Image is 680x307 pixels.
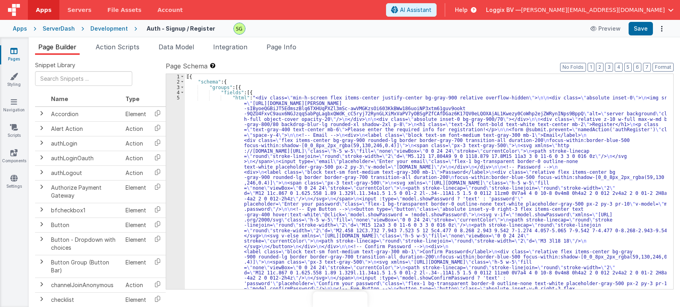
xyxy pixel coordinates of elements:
[159,43,194,51] span: Data Model
[653,63,674,72] button: Format
[166,74,185,79] div: 1
[633,63,641,72] button: 6
[122,151,149,165] td: Action
[108,6,142,14] span: File Assets
[122,203,149,218] td: Element
[48,165,122,180] td: authLogout
[486,6,521,14] span: Loggix BV —
[48,232,122,255] td: Button - Dropdown with choices
[125,95,139,102] span: Type
[48,180,122,203] td: Authorize Payment Gateway
[643,63,651,72] button: 7
[166,85,185,90] div: 3
[147,25,215,31] h4: Auth - Signup / Register
[122,165,149,180] td: Action
[13,25,27,33] div: Apps
[267,43,296,51] span: Page Info
[656,23,667,34] button: Options
[386,3,437,17] button: AI Assistant
[122,121,149,136] td: Action
[615,63,623,72] button: 4
[96,43,139,51] span: Action Scripts
[166,79,185,84] div: 2
[486,6,674,14] button: Loggix BV — [PERSON_NAME][EMAIL_ADDRESS][DOMAIN_NAME]
[122,136,149,151] td: Action
[48,121,122,136] td: Alert Action
[48,292,122,307] td: checklist
[51,95,68,102] span: Name
[48,151,122,165] td: authLoginOauth
[213,43,247,51] span: Integration
[629,22,653,35] button: Save
[48,278,122,292] td: channelJoinAnonymous
[43,25,75,33] div: ServerDash
[586,22,625,35] button: Preview
[90,25,128,33] div: Development
[48,136,122,151] td: authLogin
[560,63,586,72] button: No Folds
[35,71,132,86] input: Search Snippets ...
[624,63,632,72] button: 5
[166,61,208,71] span: Page Schema
[455,6,468,14] span: Help
[605,63,613,72] button: 3
[48,107,122,122] td: Accordion
[596,63,604,72] button: 2
[122,278,149,292] td: Action
[48,218,122,232] td: Button
[35,61,75,69] span: Snippet Library
[166,90,185,95] div: 4
[38,43,76,51] span: Page Builder
[234,23,245,34] img: 497ae24fd84173162a2d7363e3b2f127
[48,203,122,218] td: bfcheckbox1
[122,255,149,278] td: Element
[122,218,149,232] td: Element
[122,292,149,307] td: Element
[521,6,665,14] span: [PERSON_NAME][EMAIL_ADDRESS][DOMAIN_NAME]
[122,180,149,203] td: Element
[588,63,594,72] button: 1
[67,6,91,14] span: Servers
[36,6,51,14] span: Apps
[122,107,149,122] td: Element
[122,232,149,255] td: Element
[400,6,431,14] span: AI Assistant
[48,255,122,278] td: Button Group (Button Bar)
